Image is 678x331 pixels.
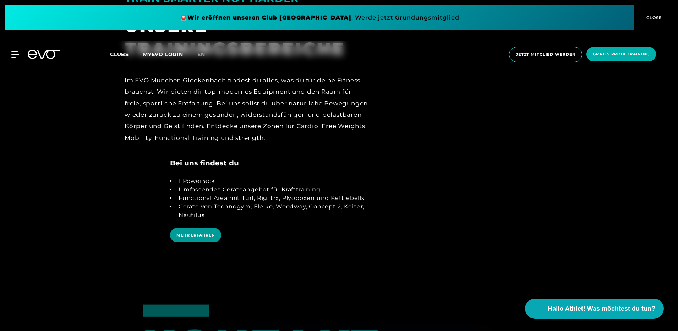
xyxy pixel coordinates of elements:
[170,228,224,255] a: MEHR ERFAHREN
[525,299,664,319] button: Hallo Athlet! Was möchtest du tun?
[634,5,673,30] button: CLOSE
[170,158,239,168] h4: Bei uns findest du
[584,47,658,62] a: Gratis Probetraining
[110,51,129,58] span: Clubs
[125,75,369,143] div: Im EVO München Glockenbach findest du alles, was du für deine Fitness brauchst. Wir bieten dir to...
[176,202,369,219] li: Geräte von Technogym, Eleiko, Woodway, Concept 2, Keiser, Nautilus
[143,51,183,58] a: MYEVO LOGIN
[176,185,369,194] li: Umfassendes Geräteangebot für Krafttraining
[176,194,369,202] li: Functional Area mit Turf, Rig, trx, Plyoboxen und Kettlebells
[548,304,655,314] span: Hallo Athlet! Was möchtest du tun?
[197,51,205,58] span: en
[645,15,662,21] span: CLOSE
[593,51,650,57] span: Gratis Probetraining
[507,47,584,62] a: Jetzt Mitglied werden
[176,177,369,185] li: 1 Powerrack
[197,50,214,59] a: en
[110,51,143,58] a: Clubs
[516,51,575,58] span: Jetzt Mitglied werden
[176,232,215,238] span: MEHR ERFAHREN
